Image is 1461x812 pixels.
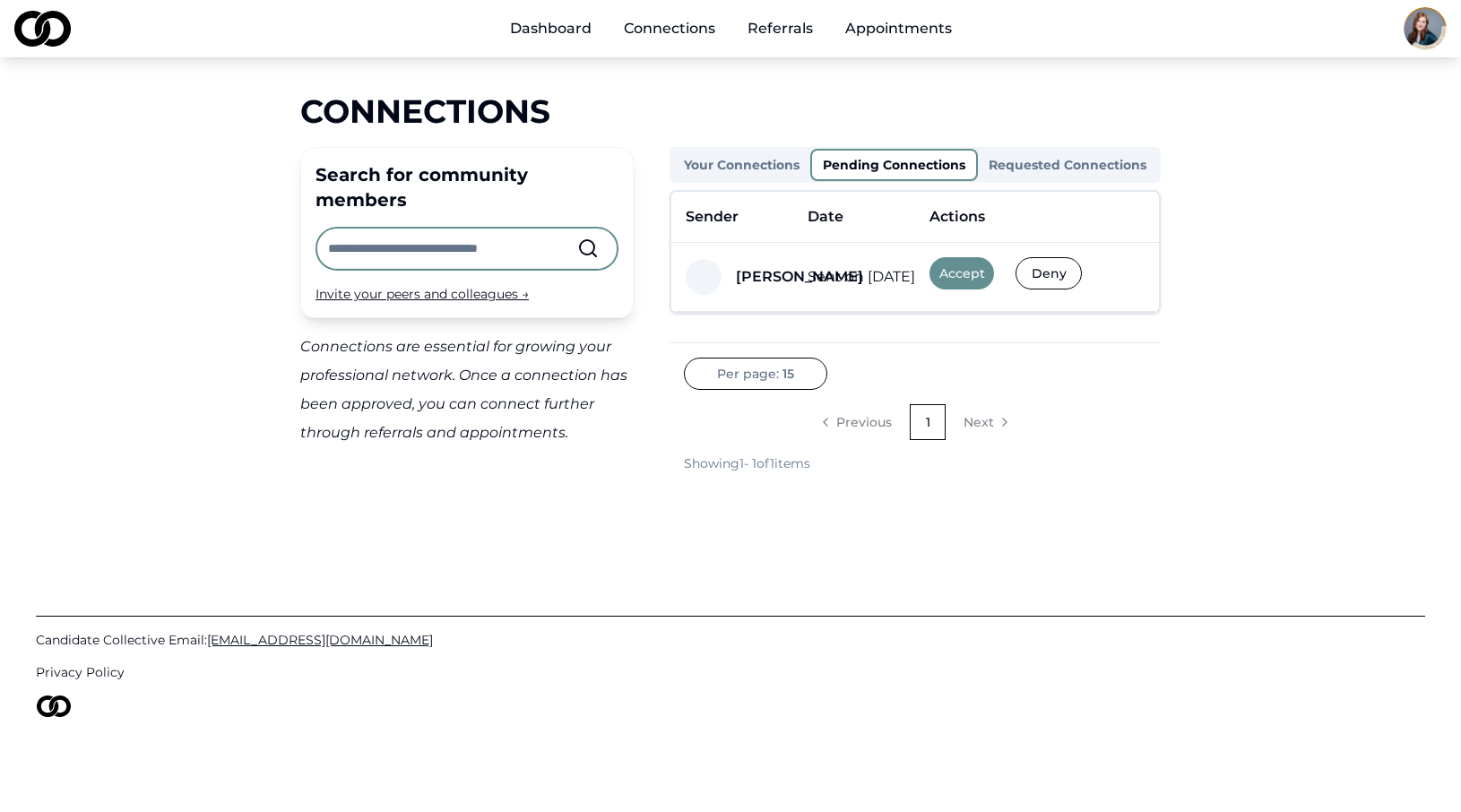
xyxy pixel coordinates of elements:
[496,11,966,47] nav: Main
[673,151,810,179] button: Your Connections
[36,631,1425,649] a: Candidate Collective Email:[EMAIL_ADDRESS][DOMAIN_NAME]
[316,285,618,303] div: Invite your peers and colleagues →
[1404,7,1447,50] img: 5fcdc41b-756d-4ef2-bed5-7501b063043f-Hannah%20Gross%20LinkedIn-profile_picture.png
[793,243,915,312] td: Sent on [DATE]
[684,404,1146,440] nav: pagination
[36,695,72,717] img: logo
[808,206,843,228] div: Date
[684,358,827,390] button: Per page:15
[684,454,810,472] div: Showing 1 - 1 of 1 items
[929,206,1145,228] div: Actions
[496,11,606,47] a: Dashboard
[300,333,634,447] div: Connections are essential for growing your professional network. Once a connection has been appro...
[831,11,966,47] a: Appointments
[14,11,71,47] img: logo
[810,149,978,181] button: Pending Connections
[686,206,739,228] div: Sender
[929,257,994,289] button: Accept
[978,151,1157,179] button: Requested Connections
[736,266,863,288] div: [PERSON_NAME]
[910,404,946,440] a: 1
[609,11,730,47] a: Connections
[733,11,827,47] a: Referrals
[316,162,618,212] div: Search for community members
[300,93,1161,129] div: Connections
[782,365,794,383] span: 15
[36,663,1425,681] a: Privacy Policy
[207,632,433,648] span: [EMAIL_ADDRESS][DOMAIN_NAME]
[1016,257,1082,289] button: Deny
